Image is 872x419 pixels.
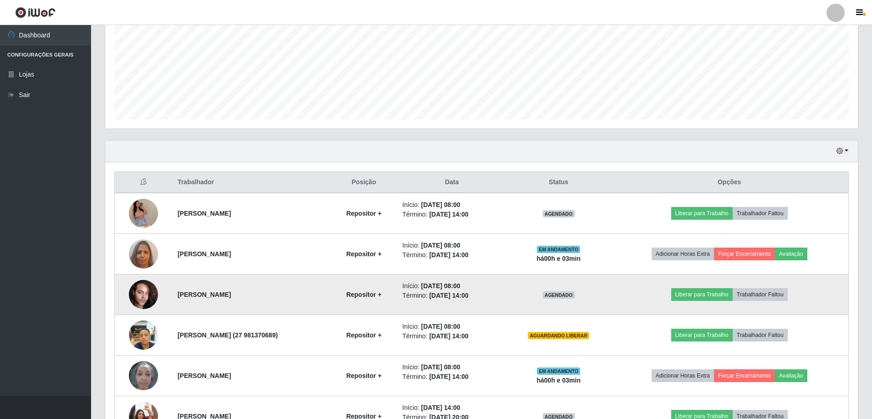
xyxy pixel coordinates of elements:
[421,404,460,411] time: [DATE] 14:00
[733,288,788,301] button: Trabalhador Faltou
[346,210,381,217] strong: Repositor +
[507,172,610,193] th: Status
[421,201,460,208] time: [DATE] 08:00
[536,377,581,384] strong: há 00 h e 03 min
[403,362,502,372] li: Início:
[178,250,231,258] strong: [PERSON_NAME]
[652,248,714,260] button: Adicionar Horas Extra
[178,210,231,217] strong: [PERSON_NAME]
[178,372,231,379] strong: [PERSON_NAME]
[346,250,381,258] strong: Repositor +
[421,282,460,290] time: [DATE] 08:00
[172,172,331,193] th: Trabalhador
[429,332,469,340] time: [DATE] 14:00
[403,200,502,210] li: Início:
[403,403,502,413] li: Início:
[346,372,381,379] strong: Repositor +
[346,331,381,339] strong: Repositor +
[429,251,469,259] time: [DATE] 14:00
[129,275,158,314] img: 1753013551343.jpeg
[775,369,807,382] button: Avaliação
[671,329,733,341] button: Liberar para Trabalho
[714,369,775,382] button: Forçar Encerramento
[543,291,575,299] span: AGENDADO
[775,248,807,260] button: Avaliação
[421,363,460,371] time: [DATE] 08:00
[129,234,158,273] img: 1747253938286.jpeg
[178,291,231,298] strong: [PERSON_NAME]
[733,329,788,341] button: Trabalhador Faltou
[421,242,460,249] time: [DATE] 08:00
[421,323,460,330] time: [DATE] 08:00
[346,291,381,298] strong: Repositor +
[403,291,502,300] li: Término:
[733,207,788,220] button: Trabalhador Faltou
[403,250,502,260] li: Término:
[543,210,575,217] span: AGENDADO
[537,246,580,253] span: EM ANDAMENTO
[403,331,502,341] li: Término:
[536,255,581,262] strong: há 00 h e 03 min
[403,322,502,331] li: Início:
[403,372,502,382] li: Término:
[403,210,502,219] li: Término:
[15,7,56,18] img: CoreUI Logo
[429,373,469,380] time: [DATE] 14:00
[610,172,848,193] th: Opções
[129,356,158,395] img: 1754258368800.jpeg
[178,331,278,339] strong: [PERSON_NAME] (27 981370689)
[429,292,469,299] time: [DATE] 14:00
[671,207,733,220] button: Liberar para Trabalho
[652,369,714,382] button: Adicionar Horas Extra
[403,241,502,250] li: Início:
[429,211,469,218] time: [DATE] 14:00
[129,316,158,354] img: 1755367565245.jpeg
[331,172,397,193] th: Posição
[714,248,775,260] button: Forçar Encerramento
[129,180,158,247] img: 1745850346795.jpeg
[403,281,502,291] li: Início:
[671,288,733,301] button: Liberar para Trabalho
[397,172,507,193] th: Data
[537,367,580,375] span: EM ANDAMENTO
[528,332,589,339] span: AGUARDANDO LIBERAR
